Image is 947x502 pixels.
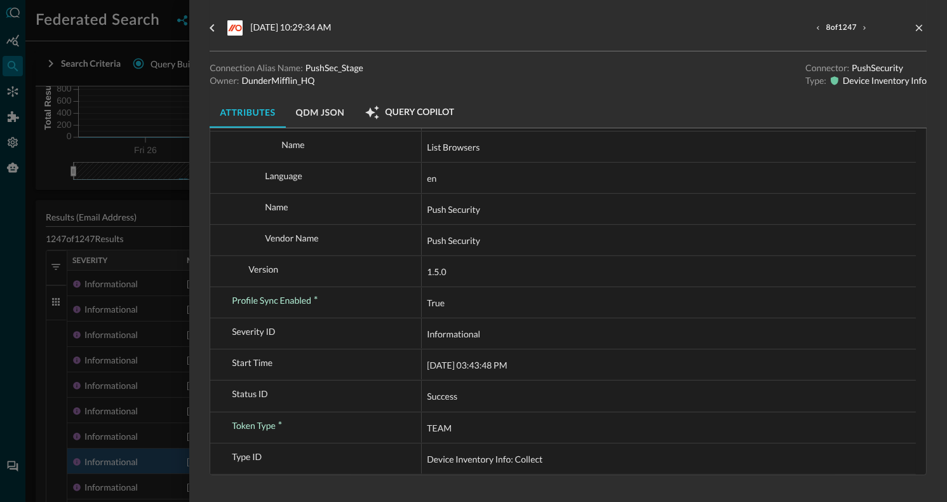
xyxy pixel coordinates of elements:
span: en [427,171,436,186]
span: Type ID [232,451,262,462]
span: 1.5.0 [427,264,446,280]
p: Type: [805,74,826,87]
p: Connector: [805,62,849,74]
span: Vendor Name [265,233,318,243]
button: QDM JSON [286,97,355,128]
span: Status ID [232,388,267,399]
p: PushSec_Stage [306,62,363,74]
button: go back [202,18,222,38]
p: [DATE] 10:29:34 AM [250,20,331,36]
span: 8 of 1247 [826,23,857,33]
button: Attributes [210,97,285,128]
span: Query Copilot [385,107,454,118]
p: Connection Alias Name: [210,62,303,74]
span: Name [265,201,288,212]
span: Push Security [427,202,480,217]
span: Start Time [232,357,272,368]
div: Additional field that was returned from the Connector that does not fit into our Query Data Model... [232,413,282,438]
button: close-drawer [911,20,927,36]
span: Informational [427,327,480,342]
span: True [427,295,445,311]
span: Push Security [427,233,480,248]
p: Device Inventory Info [843,74,927,87]
button: previous result [812,22,824,34]
button: next result [858,22,871,34]
span: [DATE] 03:43:48 PM [427,358,507,373]
div: Additional field that was returned from the Connector that does not fit into our Query Data Model... [232,288,318,313]
span: List Browsers [427,140,480,155]
span: Success [427,389,457,404]
p: PushSecurity [852,62,903,74]
span: Name [281,139,305,150]
svg: PushSecurity [227,20,243,36]
span: Language [265,170,302,181]
span: Version [248,264,278,275]
span: TEAM [427,421,452,436]
p: Owner: [210,74,239,87]
span: Severity ID [232,326,275,337]
p: DunderMifflin_HQ [241,74,314,87]
span: Device Inventory Info: Collect [427,452,542,467]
